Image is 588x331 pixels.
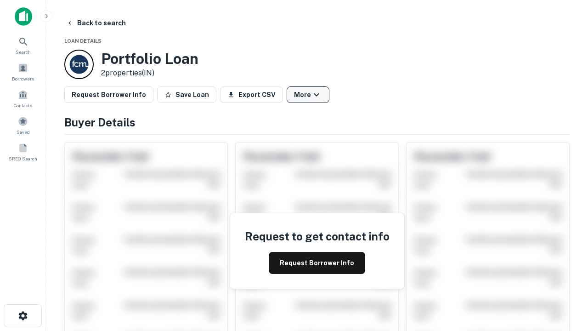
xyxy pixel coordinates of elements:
[64,114,570,131] h4: Buyer Details
[3,59,43,84] a: Borrowers
[15,7,32,26] img: capitalize-icon.png
[269,252,365,274] button: Request Borrower Info
[157,86,216,103] button: Save Loan
[101,68,198,79] p: 2 properties (IN)
[16,48,31,56] span: Search
[245,228,390,245] h4: Request to get contact info
[17,128,30,136] span: Saved
[14,102,32,109] span: Contacts
[64,38,102,44] span: Loan Details
[9,155,37,162] span: SREO Search
[101,50,198,68] h3: Portfolio Loan
[3,113,43,137] a: Saved
[3,33,43,57] a: Search
[62,15,130,31] button: Back to search
[220,86,283,103] button: Export CSV
[64,86,153,103] button: Request Borrower Info
[287,86,329,103] button: More
[12,75,34,82] span: Borrowers
[3,139,43,164] a: SREO Search
[3,86,43,111] a: Contacts
[542,228,588,272] iframe: Chat Widget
